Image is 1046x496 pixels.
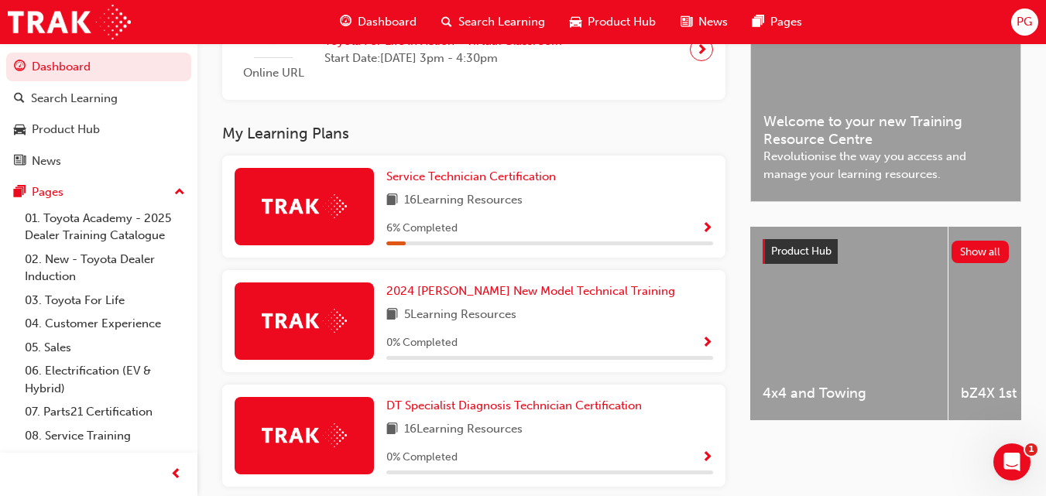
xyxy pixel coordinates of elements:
[386,169,556,183] span: Service Technician Certification
[386,220,458,238] span: 6 % Completed
[1017,13,1032,31] span: PG
[340,12,352,32] span: guage-icon
[14,92,25,106] span: search-icon
[262,309,347,333] img: Trak
[557,6,668,38] a: car-iconProduct Hub
[6,147,191,176] a: News
[570,12,581,32] span: car-icon
[6,50,191,178] button: DashboardSearch LearningProduct HubNews
[701,451,713,465] span: Show Progress
[6,84,191,113] a: Search Learning
[6,178,191,207] button: Pages
[701,222,713,236] span: Show Progress
[14,186,26,200] span: pages-icon
[170,465,182,484] span: prev-icon
[701,448,713,467] button: Show Progress
[19,312,191,336] a: 04. Customer Experience
[701,219,713,238] button: Show Progress
[32,152,61,170] div: News
[701,334,713,353] button: Show Progress
[6,115,191,144] a: Product Hub
[763,148,1008,183] span: Revolutionise the way you access and manage your learning resources.
[771,245,832,258] span: Product Hub
[14,155,26,169] span: news-icon
[763,385,935,402] span: 4x4 and Towing
[952,241,1010,263] button: Show all
[19,447,191,471] a: 09. Technical Training
[262,423,347,447] img: Trak
[8,5,131,39] img: Trak
[668,6,740,38] a: news-iconNews
[19,359,191,400] a: 06. Electrification (EV & Hybrid)
[386,168,562,186] a: Service Technician Certification
[386,282,681,300] a: 2024 [PERSON_NAME] New Model Technical Training
[429,6,557,38] a: search-iconSearch Learning
[19,424,191,448] a: 08. Service Training
[386,306,398,325] span: book-icon
[19,248,191,289] a: 02. New - Toyota Dealer Induction
[404,306,516,325] span: 5 Learning Resources
[324,50,562,67] span: Start Date: [DATE] 3pm - 4:30pm
[235,12,713,88] a: Online URLToyota For Life In Action - Virtual ClassroomStart Date:[DATE] 3pm - 4:30pm
[14,123,26,137] span: car-icon
[222,125,725,142] h3: My Learning Plans
[19,207,191,248] a: 01. Toyota Academy - 2025 Dealer Training Catalogue
[386,449,458,467] span: 0 % Completed
[740,6,815,38] a: pages-iconPages
[1011,9,1038,36] button: PG
[19,289,191,313] a: 03. Toyota For Life
[32,183,63,201] div: Pages
[32,121,100,139] div: Product Hub
[770,13,802,31] span: Pages
[386,191,398,210] span: book-icon
[386,284,675,298] span: 2024 [PERSON_NAME] New Model Technical Training
[386,334,458,352] span: 0 % Completed
[1025,443,1037,456] span: 1
[31,90,118,108] div: Search Learning
[19,336,191,360] a: 05. Sales
[386,420,398,440] span: book-icon
[696,39,708,60] span: next-icon
[701,337,713,351] span: Show Progress
[404,191,523,210] span: 16 Learning Resources
[750,227,948,420] a: 4x4 and Towing
[588,13,656,31] span: Product Hub
[262,194,347,218] img: Trak
[328,6,429,38] a: guage-iconDashboard
[763,113,1008,148] span: Welcome to your new Training Resource Centre
[19,400,191,424] a: 07. Parts21 Certification
[6,53,191,81] a: Dashboard
[404,420,523,440] span: 16 Learning Resources
[763,239,1009,264] a: Product HubShow all
[174,183,185,203] span: up-icon
[235,64,312,82] span: Online URL
[993,443,1031,481] iframe: Intercom live chat
[358,13,417,31] span: Dashboard
[681,12,692,32] span: news-icon
[698,13,728,31] span: News
[753,12,764,32] span: pages-icon
[386,397,648,415] a: DT Specialist Diagnosis Technician Certification
[386,399,642,412] span: DT Specialist Diagnosis Technician Certification
[441,12,452,32] span: search-icon
[458,13,545,31] span: Search Learning
[14,60,26,74] span: guage-icon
